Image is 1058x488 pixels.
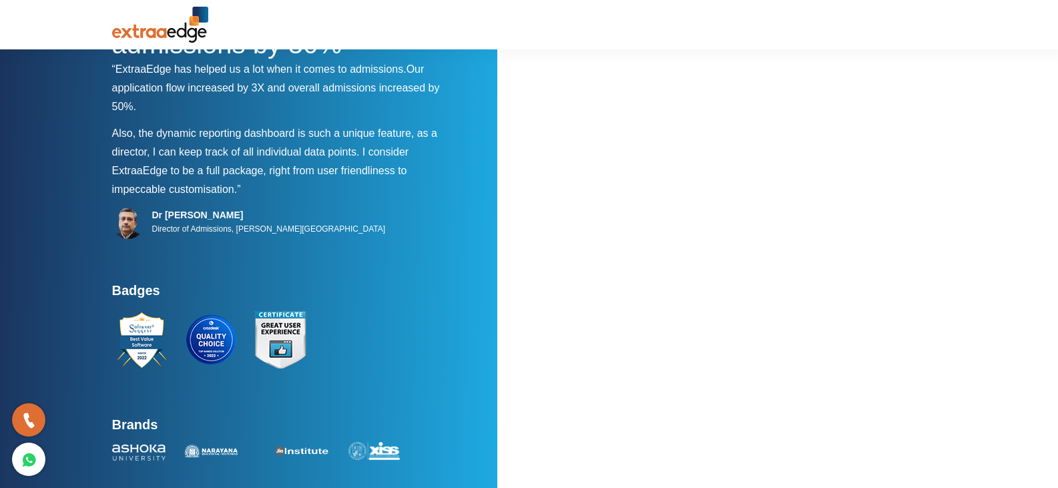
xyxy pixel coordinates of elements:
[112,63,407,75] span: “ExtraaEdge has helped us a lot when it comes to admissions.
[152,209,386,221] h5: Dr [PERSON_NAME]
[112,63,440,112] span: Our application flow increased by 3X and overall admissions increased by 50%.
[112,282,453,306] h4: Badges
[112,146,409,195] span: I consider ExtraaEdge to be a full package, right from user friendliness to impeccable customisat...
[112,417,453,441] h4: Brands
[112,128,437,158] span: Also, the dynamic reporting dashboard is such a unique feature, as a director, I can keep track o...
[152,221,386,237] p: Director of Admissions, [PERSON_NAME][GEOGRAPHIC_DATA]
